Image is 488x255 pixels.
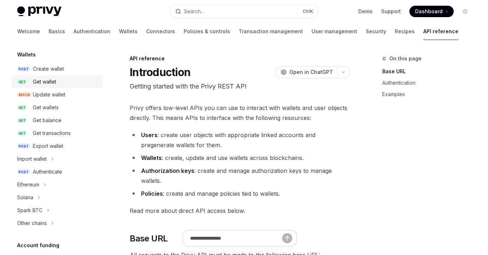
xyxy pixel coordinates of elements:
[11,75,103,88] a: GETGet wallet
[141,190,163,197] strong: Policies
[303,9,313,14] span: Ctrl K
[17,219,47,227] div: Other chains
[17,206,43,215] div: Spark BTC
[11,101,103,114] a: GETGet wallets
[11,140,103,152] a: POSTExport wallet
[415,8,443,15] span: Dashboard
[33,142,63,150] div: Export wallet
[130,189,349,199] li: : create and manage policies tied to wallets.
[358,8,373,15] a: Demo
[11,62,103,75] a: POSTCreate wallet
[17,105,27,110] span: GET
[33,90,65,99] div: Update wallet
[289,69,333,76] span: Open in ChatGPT
[382,89,477,100] a: Examples
[33,129,71,137] div: Get transactions
[282,233,292,243] button: Send message
[130,103,349,123] span: Privy offers low-level APIs you can use to interact with wallets and user objects directly. This ...
[130,153,349,163] li: : create, update and use wallets across blockchains.
[11,88,103,101] a: PATCHUpdate wallet
[382,66,477,77] a: Base URL
[11,127,103,140] a: GETGet transactions
[409,6,454,17] a: Dashboard
[389,54,422,63] span: On this page
[11,191,103,204] button: Solana
[130,81,349,91] p: Getting started with the Privy REST API
[423,23,458,40] a: API reference
[184,23,230,40] a: Policies & controls
[49,23,65,40] a: Basics
[33,116,61,125] div: Get balance
[130,166,349,186] li: : create and manage authorization keys to manage wallets.
[33,167,62,176] div: Authenticate
[33,77,56,86] div: Get wallet
[17,79,27,85] span: GET
[130,55,349,62] div: API reference
[17,169,30,175] span: POST
[395,23,415,40] a: Recipes
[130,130,349,150] li: : create user objects with appropriate linked accounts and pregenerate wallets for them.
[459,6,471,17] button: Toggle dark mode
[190,230,282,246] input: Ask a question...
[17,155,47,163] div: Import wallet
[11,204,103,217] button: Spark BTC
[17,131,27,136] span: GET
[381,8,401,15] a: Support
[239,23,303,40] a: Transaction management
[141,131,158,139] strong: Users
[11,165,103,178] a: POSTAuthenticate
[17,50,36,59] h5: Wallets
[17,66,30,72] span: POST
[17,180,39,189] div: Ethereum
[11,152,103,165] button: Import wallet
[130,206,349,216] span: Read more about direct API access below.
[312,23,357,40] a: User management
[11,178,103,191] button: Ethereum
[33,65,64,73] div: Create wallet
[17,144,30,149] span: POST
[17,6,61,16] img: light logo
[11,114,103,127] a: GETGet balance
[141,167,194,174] strong: Authorization keys
[33,103,59,112] div: Get wallets
[276,66,337,78] button: Open in ChatGPT
[11,217,103,230] button: Other chains
[74,23,110,40] a: Authentication
[17,118,27,123] span: GET
[17,193,33,202] div: Solana
[17,23,40,40] a: Welcome
[146,23,175,40] a: Connectors
[17,241,59,250] h5: Account funding
[382,77,477,89] a: Authentication
[130,66,190,79] h1: Introduction
[119,23,138,40] a: Wallets
[141,154,162,161] strong: Wallets
[17,92,31,97] span: PATCH
[170,5,318,18] button: Search...CtrlK
[366,23,386,40] a: Security
[184,7,204,16] div: Search...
